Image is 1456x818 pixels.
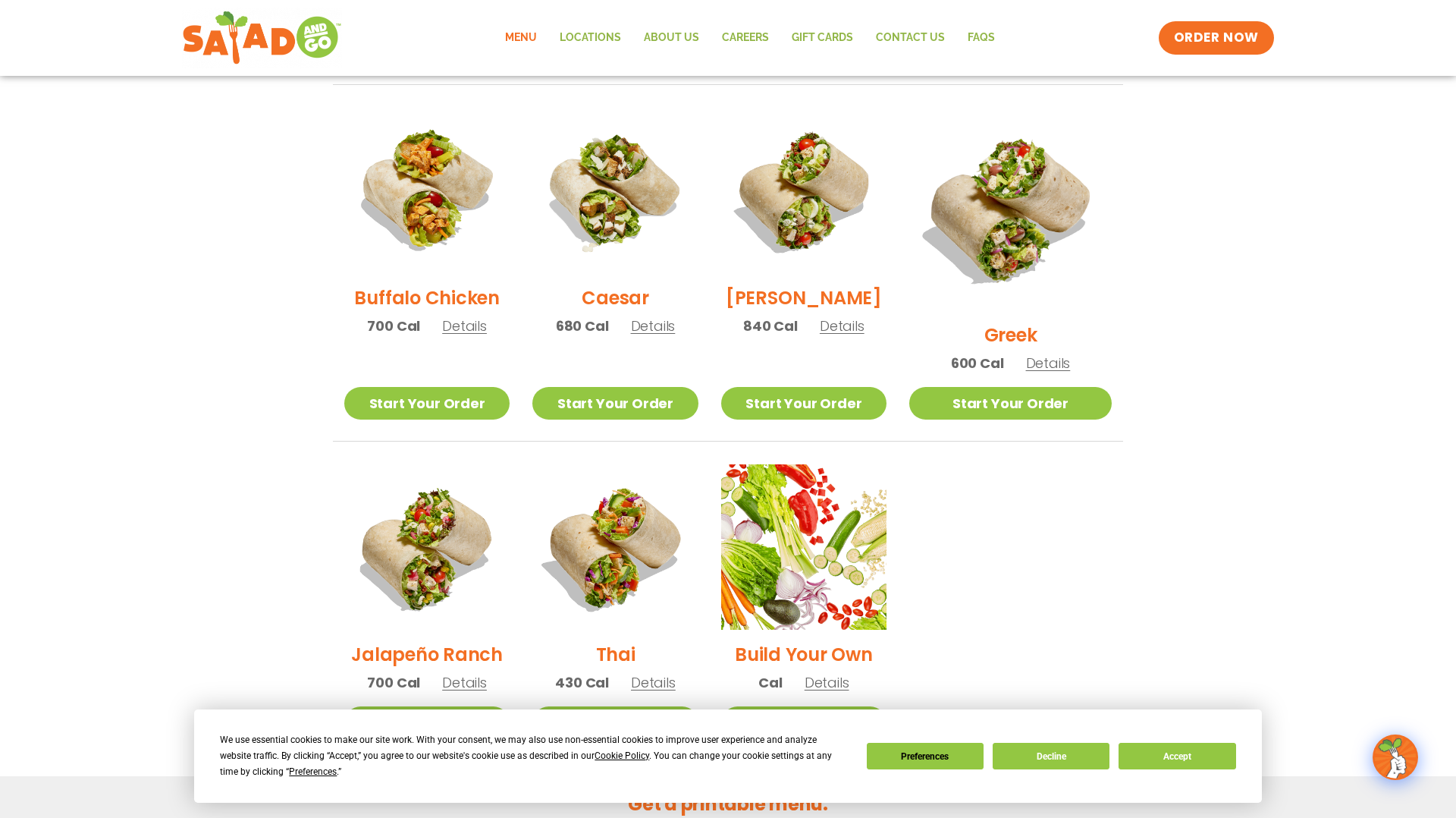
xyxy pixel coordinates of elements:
a: About Us [632,20,711,55]
img: wpChatIcon [1374,736,1417,779]
span: Details [442,316,487,335]
img: Product photo for Jalapeño Ranch Wrap [344,464,510,630]
a: Menu [494,20,548,55]
h2: Buffalo Chicken [354,285,499,311]
img: Product photo for Cobb Wrap [721,108,886,273]
h2: Caesar [582,285,649,311]
img: Product photo for Caesar Wrap [532,108,698,273]
h2: Jalapeño Ranch [351,641,503,668]
img: Product photo for Buffalo Chicken Wrap [344,108,510,273]
h2: Build Your Own [735,641,873,668]
img: Product photo for Thai Wrap [532,464,698,630]
button: Decline [993,743,1109,769]
div: Cookie Consent Prompt [194,709,1262,803]
div: We use essential cookies to make our site work. With your consent, we may also use non-essential ... [220,732,848,780]
a: Start Your Order [909,387,1112,420]
img: new-SAG-logo-768×292 [182,8,342,68]
span: 430 Cal [555,672,609,693]
button: Preferences [867,743,984,769]
span: Details [1026,354,1071,373]
span: Cal [758,672,782,693]
button: Accept [1119,743,1235,769]
img: Product photo for Build Your Own [721,464,886,630]
nav: Menu [494,20,1006,55]
a: Start Your Order [344,387,510,420]
a: FAQs [956,20,1006,55]
a: Start Your Order [721,706,886,739]
span: Details [631,673,676,692]
span: Details [442,673,487,692]
h2: Greek [984,322,1037,348]
span: 700 Cal [367,672,420,693]
span: Details [631,316,676,335]
span: Preferences [289,766,337,777]
span: 840 Cal [743,316,798,336]
span: Details [805,673,849,692]
a: Start Your Order [344,706,510,739]
span: 600 Cal [951,353,1004,373]
span: Details [820,316,864,335]
a: ORDER NOW [1159,21,1274,55]
a: Locations [548,20,632,55]
h2: Thai [596,641,635,668]
span: ORDER NOW [1174,29,1259,47]
img: Product photo for Greek Wrap [909,108,1112,310]
a: Start Your Order [532,387,698,420]
a: Start Your Order [721,387,886,420]
span: Cookie Policy [595,750,649,761]
a: GIFT CARDS [780,20,864,55]
h2: Get a printable menu: [333,791,1123,817]
span: 700 Cal [367,316,420,336]
h2: [PERSON_NAME] [726,285,882,311]
a: Contact Us [864,20,956,55]
a: Start Your Order [532,706,698,739]
span: 680 Cal [556,316,609,336]
a: Careers [711,20,780,55]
